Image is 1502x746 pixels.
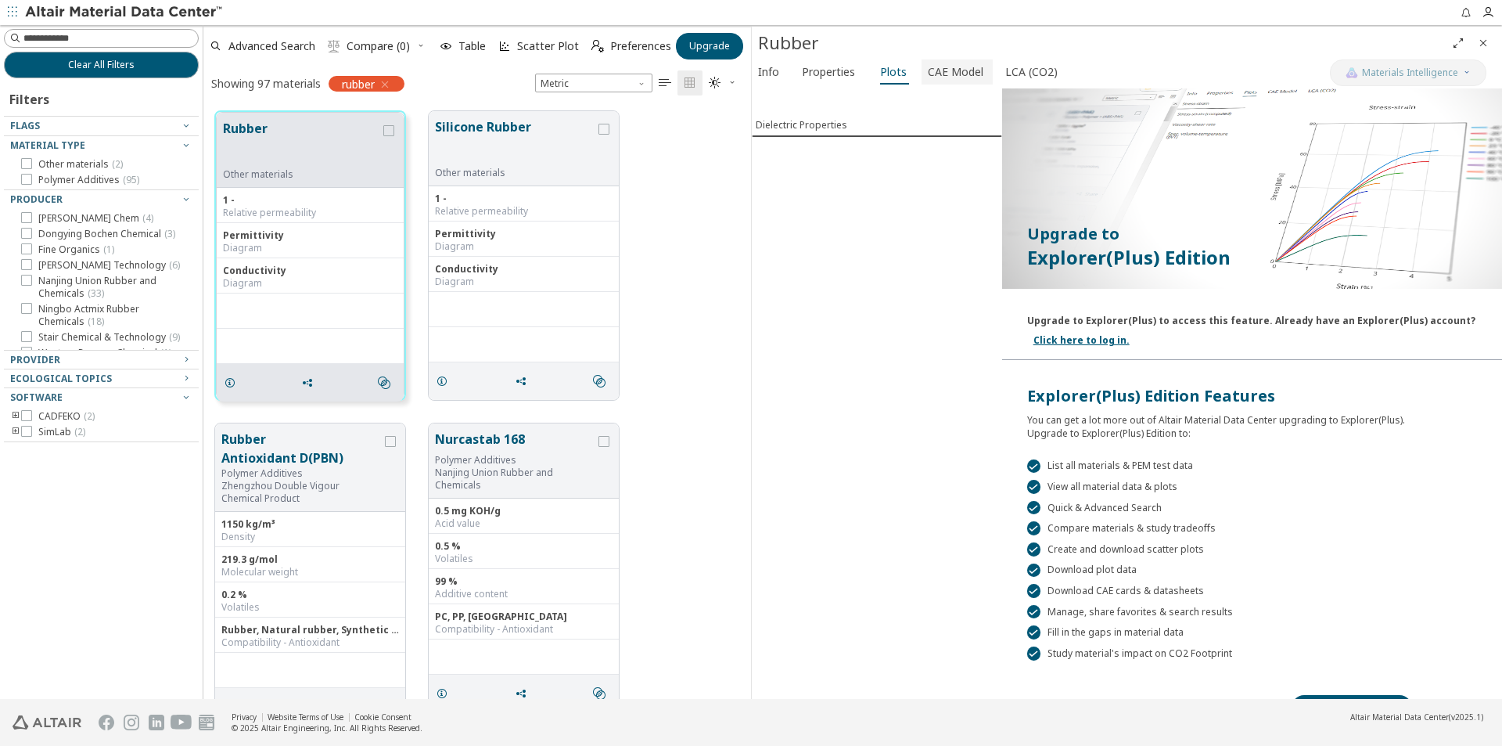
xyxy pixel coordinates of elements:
div: Relative permeability [223,207,397,219]
div:  [1027,647,1041,661]
span: ( 2 ) [84,409,95,423]
a: Request a quote [1292,695,1412,720]
div: 0.5 mg KOH/g [435,505,613,517]
div: Create and download scatter plots [1027,542,1477,557]
div: Explorer(Plus) Edition Features [1027,385,1477,407]
div: PC, PP, [GEOGRAPHIC_DATA] [435,611,613,623]
span: Polymer Additives [38,174,139,186]
div: Other materials [435,167,595,179]
div: Polymer Additives [221,467,382,480]
i:  [684,77,696,89]
a: Privacy [232,712,257,723]
button: Share [294,367,327,398]
div: Download plot data [1027,564,1477,578]
div: Diagram [435,240,613,253]
span: Flags [10,119,40,132]
span: ( 33 ) [88,287,104,300]
p: Explorer(Plus) Edition [1027,245,1477,270]
span: Other materials [38,158,123,171]
div: You can get a lot more out of Altair Material Data Center upgrading to Explorer(Plus). Upgrade to... [1027,407,1477,440]
div:  [1027,501,1041,515]
div: Rubber [758,31,1446,56]
div:  [1027,542,1041,557]
span: ( 4 ) [142,211,153,225]
span: [PERSON_NAME] Chem [38,212,153,225]
span: Material Type [10,139,85,152]
div: Compatibility - Antioxidant [435,623,613,636]
span: ( 3 ) [164,227,175,240]
span: Advanced Search [228,41,315,52]
img: Paywall-Plots-dark [1002,88,1502,289]
img: Altair Material Data Center [25,5,225,20]
div: Compare materials & study tradeoffs [1027,521,1477,535]
button: Similar search [372,691,405,723]
span: Software [10,391,63,404]
div: Fill in the gaps in material data [1027,625,1477,640]
span: ( 9 ) [169,330,180,344]
div: (v2025.1) [1350,712,1483,723]
div: 1150 kg/m³ [221,518,399,531]
div: Quick & Advanced Search [1027,501,1477,515]
div: Filters [4,78,57,116]
button: Close [1471,31,1496,56]
button: Material Type [4,136,199,155]
div: Diagram [223,277,397,290]
button: Dielectric Properties [752,114,1002,137]
div: Acid value [435,517,613,530]
div: Showing 97 materials [211,76,321,91]
i:  [378,377,390,389]
div:  [1027,480,1041,494]
button: Nurcastab 168 [435,430,595,454]
span: LCA (CO2) [1005,59,1058,85]
div: 1 - [435,193,613,205]
button: Similar search [586,678,619,709]
p: Zhengzhou Double Vigour Chemical Product [221,480,382,505]
div: Diagram [435,276,613,288]
button: Ecological Topics [4,369,199,388]
a: Website Terms of Use [268,712,343,723]
button: Details [217,367,250,398]
a: Cookie Consent [354,712,411,723]
button: AI CopilotMaterials Intelligence [1330,59,1486,86]
i:  [591,40,604,52]
span: Producer [10,193,63,206]
div: © 2025 Altair Engineering, Inc. All Rights Reserved. [232,723,422,733]
button: Similar search [586,366,619,397]
a: Click here to log in. [1033,333,1130,347]
div:  [1027,584,1041,598]
div: Conductivity [223,265,397,277]
button: Clear All Filters [4,52,199,78]
span: ( 2 ) [112,157,123,171]
div: Manage, share favorites & search results [1027,605,1477,619]
span: ( 18 ) [88,315,104,328]
i: toogle group [10,410,21,423]
span: rubber [342,77,375,91]
span: SimLab [38,426,85,438]
button: Upgrade [676,33,743,59]
span: [PERSON_NAME] Technology [38,259,180,272]
span: Compare (0) [347,41,410,52]
div: View all material data & plots [1027,480,1477,494]
button: Theme [702,70,743,96]
span: Materials Intelligence [1362,67,1458,79]
button: Details [429,678,462,709]
div:  [1027,625,1041,640]
button: Details [429,366,462,397]
img: Altair Engineering [13,715,81,730]
div:  [1027,605,1041,619]
button: Provider [4,351,199,369]
div: Compatibility - Antioxidant [221,636,399,649]
div: 99 % [435,575,613,588]
span: Dongying Bochen Chemical [38,228,175,240]
span: Info [758,59,779,85]
button: Share [508,366,541,397]
span: ( 6 ) [169,258,180,272]
button: Details [215,691,248,723]
div: Download CAE cards & datasheets [1027,584,1477,598]
img: AI Copilot [1346,67,1358,79]
div: Study material's impact on CO2 Footprint [1027,647,1477,661]
div: Unit System [535,74,652,92]
span: Ecological Topics [10,372,112,385]
div:  [1027,459,1041,474]
div: Volatiles [435,553,613,565]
